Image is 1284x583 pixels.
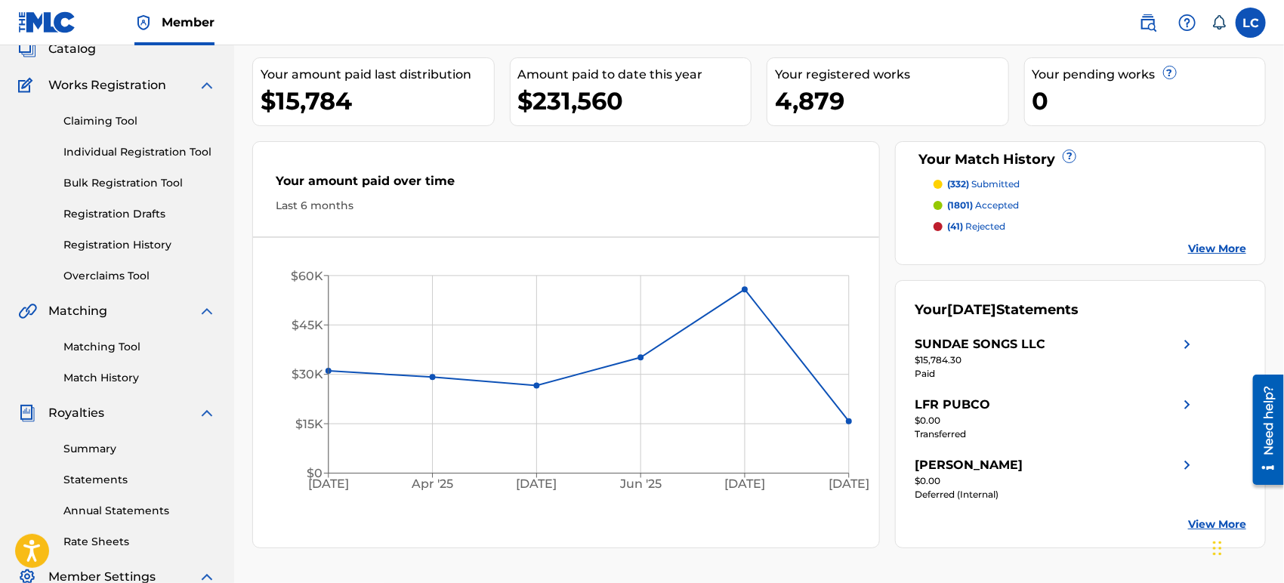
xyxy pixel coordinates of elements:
[947,177,1020,191] p: submitted
[518,84,752,118] div: $231,560
[915,353,1196,367] div: $15,784.30
[775,66,1008,84] div: Your registered works
[915,396,990,414] div: LFR PUBCO
[411,477,453,491] tspan: Apr '25
[63,113,216,129] a: Claiming Tool
[947,199,973,211] span: (1801)
[915,150,1246,170] div: Your Match History
[775,84,1008,118] div: 4,879
[934,199,1246,212] a: (1801) accepted
[915,367,1196,381] div: Paid
[915,335,1196,381] a: SUNDAE SONGS LLCright chevron icon$15,784.30Paid
[198,302,216,320] img: expand
[915,456,1196,501] a: [PERSON_NAME]right chevron icon$0.00Deferred (Internal)
[295,417,323,431] tspan: $15K
[1164,66,1176,79] span: ?
[947,178,969,190] span: (332)
[915,396,1196,441] a: LFR PUBCOright chevron icon$0.00Transferred
[724,477,765,491] tspan: [DATE]
[18,40,36,58] img: Catalog
[18,40,96,58] a: CatalogCatalog
[934,220,1246,233] a: (41) rejected
[915,474,1196,488] div: $0.00
[261,66,494,84] div: Your amount paid last distribution
[1211,15,1227,30] div: Notifications
[1178,396,1196,414] img: right chevron icon
[518,66,752,84] div: Amount paid to date this year
[1139,14,1157,32] img: search
[18,404,36,422] img: Royalties
[63,441,216,457] a: Summary
[292,318,323,332] tspan: $45K
[1208,511,1284,583] iframe: Chat Widget
[947,199,1019,212] p: accepted
[63,268,216,284] a: Overclaims Tool
[947,220,1005,233] p: rejected
[1063,150,1076,162] span: ?
[48,40,96,58] span: Catalog
[63,206,216,222] a: Registration Drafts
[915,456,1023,474] div: [PERSON_NAME]
[291,269,323,283] tspan: $60K
[276,198,857,214] div: Last 6 months
[947,301,996,318] span: [DATE]
[915,414,1196,427] div: $0.00
[63,534,216,550] a: Rate Sheets
[198,404,216,422] img: expand
[1133,8,1163,38] a: Public Search
[619,477,662,491] tspan: Jun '25
[48,76,166,94] span: Works Registration
[915,427,1196,441] div: Transferred
[915,300,1079,320] div: Your Statements
[829,477,869,491] tspan: [DATE]
[63,339,216,355] a: Matching Tool
[48,404,104,422] span: Royalties
[18,76,38,94] img: Works Registration
[1172,8,1202,38] div: Help
[1236,8,1266,38] div: User Menu
[517,477,557,491] tspan: [DATE]
[63,370,216,386] a: Match History
[63,503,216,519] a: Annual Statements
[63,237,216,253] a: Registration History
[48,302,107,320] span: Matching
[292,368,323,382] tspan: $30K
[1188,517,1246,532] a: View More
[1178,14,1196,32] img: help
[1213,526,1222,571] div: Drag
[18,302,37,320] img: Matching
[1032,84,1266,118] div: 0
[162,14,215,31] span: Member
[947,221,963,232] span: (41)
[63,144,216,160] a: Individual Registration Tool
[1242,369,1284,490] iframe: Resource Center
[134,14,153,32] img: Top Rightsholder
[18,11,76,33] img: MLC Logo
[1032,66,1266,84] div: Your pending works
[1178,456,1196,474] img: right chevron icon
[934,177,1246,191] a: (332) submitted
[63,472,216,488] a: Statements
[198,76,216,94] img: expand
[307,466,323,480] tspan: $0
[63,175,216,191] a: Bulk Registration Tool
[261,84,494,118] div: $15,784
[276,172,857,198] div: Your amount paid over time
[1178,335,1196,353] img: right chevron icon
[1188,241,1246,257] a: View More
[308,477,349,491] tspan: [DATE]
[915,488,1196,501] div: Deferred (Internal)
[915,335,1045,353] div: SUNDAE SONGS LLC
